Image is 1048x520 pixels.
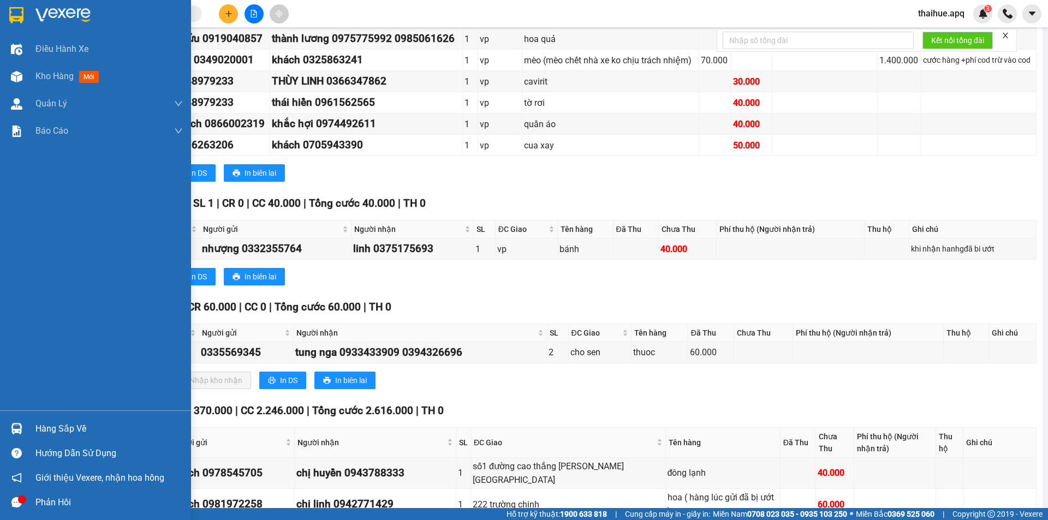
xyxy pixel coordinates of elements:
span: [GEOGRAPHIC_DATA], [GEOGRAPHIC_DATA] ↔ [GEOGRAPHIC_DATA] [17,46,98,83]
span: question-circle [11,448,22,458]
span: copyright [987,510,995,518]
div: 50.000 [733,139,770,152]
button: printerIn biên lai [224,164,285,182]
span: thaihue.apq [909,7,973,20]
div: 30.000 [733,75,770,88]
div: 1 [458,466,469,480]
div: vp [480,32,520,46]
span: | [235,404,238,417]
div: vp [480,96,520,110]
div: vp [497,242,556,256]
div: 1 [465,53,476,67]
span: plus [225,10,233,17]
th: Ghi chú [909,220,1037,238]
div: tung nga 0933433909 0394326696 [295,344,544,361]
span: TH 0 [421,404,444,417]
div: 60.000 [690,345,733,359]
img: phone-icon [1003,9,1013,19]
span: | [416,404,419,417]
span: Người gửi [203,223,340,235]
div: chị linh 0942771429 [296,496,454,512]
th: Phí thu hộ (Người nhận trả) [854,428,936,458]
strong: 1900 633 818 [560,510,607,518]
span: CC 40.000 [252,197,301,210]
span: | [307,404,309,417]
span: ĐC Giao [474,437,654,449]
span: | [217,197,219,210]
div: vp [480,139,520,152]
img: logo [5,59,15,113]
span: | [615,508,617,520]
span: Báo cáo [35,124,68,138]
span: Người nhận [296,327,535,339]
th: Thu hộ [944,324,989,342]
div: 40.000 [733,117,770,131]
button: printerIn DS [259,372,306,389]
div: 70.000 [701,53,729,67]
div: thuoc [633,345,686,359]
th: Chưa Thu [816,428,855,458]
button: downloadNhập kho nhận [169,372,251,389]
div: Phản hồi [35,494,183,511]
span: Người gửi [202,327,282,339]
img: warehouse-icon [11,423,22,434]
div: vp [480,53,520,67]
span: In DS [280,374,297,386]
div: khách 0705943390 [272,137,461,153]
span: down [174,127,183,135]
span: In DS [189,271,207,283]
div: cua xay [524,139,697,152]
span: | [303,197,306,210]
span: Kết nối tổng đài [931,34,984,46]
span: Miền Bắc [856,508,934,520]
button: printerIn biên lai [314,372,376,389]
div: vp [480,75,520,88]
span: | [398,197,401,210]
span: printer [268,376,276,385]
div: linh 0375175693 [353,241,472,257]
div: hoa quả [524,32,697,46]
span: aim [275,10,283,17]
th: Đã Thu [688,324,735,342]
th: Ghi chú [989,324,1037,342]
div: 0348979233 [174,73,268,89]
span: | [943,508,944,520]
div: cavirit [524,75,697,88]
th: SL [456,428,471,458]
span: CR 0 [222,197,244,210]
span: file-add [250,10,258,17]
div: 40.000 [818,466,853,480]
div: 1 [458,498,469,511]
button: printerIn DS [169,268,216,285]
span: message [11,497,22,507]
span: ĐC Giao [571,327,621,339]
div: khách 0978545705 [171,465,293,481]
button: printerIn biên lai [224,268,285,285]
th: Thu hộ [936,428,963,458]
span: Quản Lý [35,97,67,110]
div: nhượng 0332355764 [202,241,349,257]
div: 1 [465,117,476,131]
div: đông lạnh [668,466,778,480]
div: hoa ( hàng lúc gửi đã bị ướt ) [668,491,778,518]
div: 0335569345 [201,344,291,361]
span: | [364,301,366,313]
span: down [174,99,183,108]
span: Kho hàng [35,71,74,81]
span: CC 2.246.000 [241,404,304,417]
div: a tú 0349020001 [174,52,268,68]
div: 2 [549,345,567,359]
img: solution-icon [11,125,22,137]
div: c cửu 0919040857 [174,31,268,47]
div: quần áo [524,117,697,131]
span: 3 [986,5,990,13]
div: số1 đường cao thắng [PERSON_NAME][GEOGRAPHIC_DATA] [473,459,664,487]
span: | [239,301,242,313]
th: SL [547,324,569,342]
img: warehouse-icon [11,71,22,82]
span: In biên lai [335,374,367,386]
button: caret-down [1022,4,1041,23]
div: bánh [559,242,611,256]
span: TH 0 [403,197,426,210]
span: caret-down [1027,9,1037,19]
